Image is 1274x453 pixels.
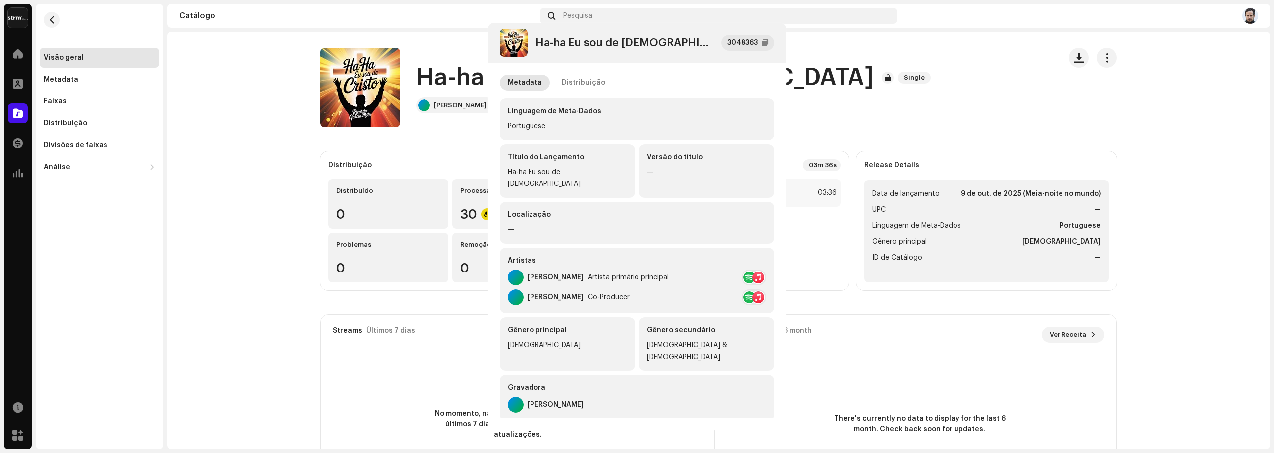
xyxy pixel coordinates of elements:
[588,273,669,281] div: Artista primário principal
[508,383,766,393] div: Gravadora
[508,325,627,335] div: Gênero principal
[647,166,766,178] div: —
[528,273,584,281] div: [PERSON_NAME]
[508,339,627,351] div: [DEMOGRAPHIC_DATA]
[528,401,584,409] div: [PERSON_NAME]
[647,325,766,335] div: Gênero secundário
[508,224,766,236] div: —
[508,120,766,132] div: Portuguese
[647,152,766,162] div: Versão do título
[508,210,766,220] div: Localização
[727,37,758,49] div: 3048363
[508,166,627,190] div: Ha-ha Eu sou de [DEMOGRAPHIC_DATA]
[647,339,766,363] div: [DEMOGRAPHIC_DATA] & [DEMOGRAPHIC_DATA]
[508,75,542,91] div: Metadata
[508,106,766,116] div: Linguagem de Meta-Dados
[508,256,766,266] div: Artistas
[500,29,528,57] img: d6103650-4885-4b39-aee4-1ef57bce5d94
[528,293,584,301] div: [PERSON_NAME]
[535,37,713,49] div: Ha-ha Eu sou de [DEMOGRAPHIC_DATA]
[588,293,630,301] div: Co-Producer
[562,75,605,91] div: Distribuição
[508,152,627,162] div: Título do Lançamento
